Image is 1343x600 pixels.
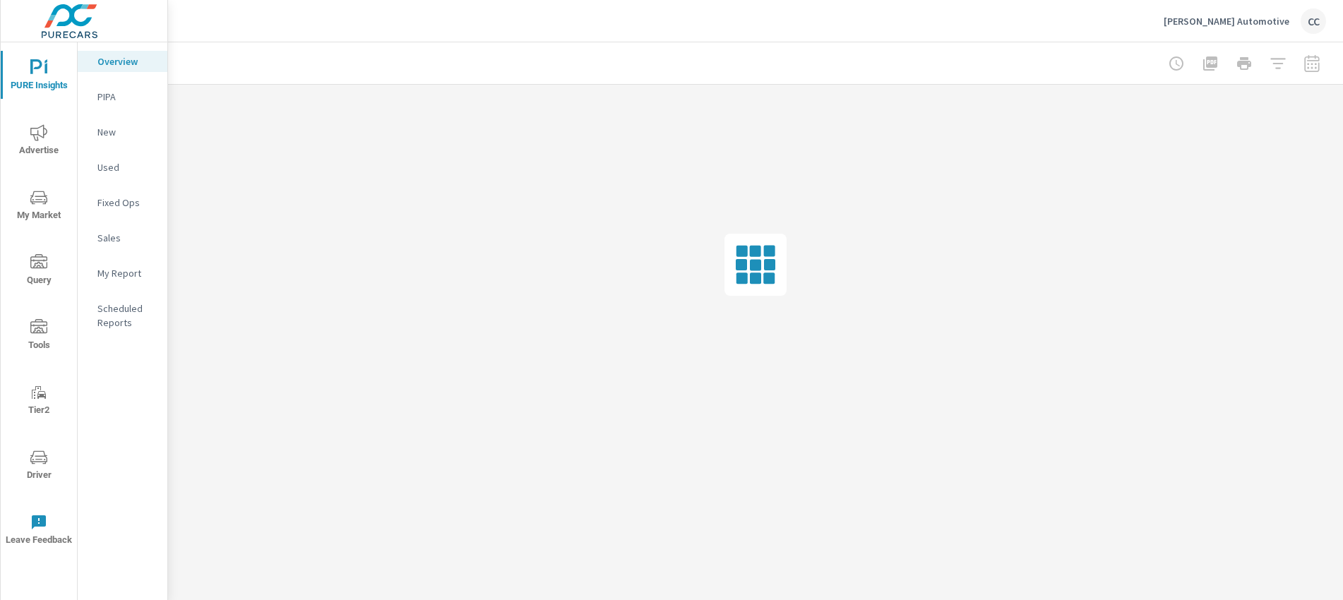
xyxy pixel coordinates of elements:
p: New [97,125,156,139]
p: [PERSON_NAME] Automotive [1164,15,1289,28]
p: Scheduled Reports [97,301,156,330]
p: Overview [97,54,156,68]
span: Advertise [5,124,73,159]
span: Driver [5,449,73,484]
p: My Report [97,266,156,280]
p: Sales [97,231,156,245]
span: Tier2 [5,384,73,419]
div: Sales [78,227,167,248]
p: Fixed Ops [97,196,156,210]
div: CC [1301,8,1326,34]
div: Overview [78,51,167,72]
span: PURE Insights [5,59,73,94]
p: PIPA [97,90,156,104]
span: Tools [5,319,73,354]
div: Scheduled Reports [78,298,167,333]
div: Used [78,157,167,178]
span: My Market [5,189,73,224]
p: Used [97,160,156,174]
div: nav menu [1,42,77,562]
span: Query [5,254,73,289]
div: My Report [78,263,167,284]
div: PIPA [78,86,167,107]
div: Fixed Ops [78,192,167,213]
div: New [78,121,167,143]
span: Leave Feedback [5,514,73,548]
